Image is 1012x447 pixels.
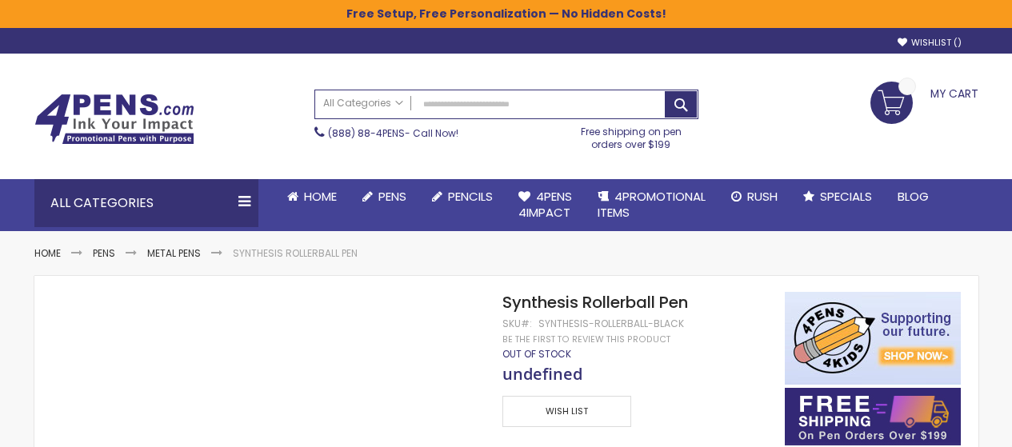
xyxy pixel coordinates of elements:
div: Synthesis-Rollerball-Black [538,317,684,330]
span: Out of stock [502,347,571,361]
img: 4Pens Custom Pens and Promotional Products [34,94,194,145]
a: (888) 88-4PENS [328,126,405,140]
div: All Categories [34,179,258,227]
a: Wishlist [898,37,962,49]
span: - Call Now! [328,126,458,140]
a: Metal Pens [147,246,201,260]
span: Home [304,188,337,205]
a: Pens [350,179,419,214]
a: Pencils [419,179,506,214]
div: Availability [502,348,571,361]
a: Rush [718,179,790,214]
a: Wish List [502,396,635,427]
a: Home [274,179,350,214]
a: Specials [790,179,885,214]
div: Free shipping on pen orders over $199 [564,119,698,151]
span: Wish List [502,396,630,427]
img: Free shipping on orders over $199 [785,388,961,445]
span: 4Pens 4impact [518,188,572,221]
strong: SKU [502,317,532,330]
img: 4pens 4 kids [785,292,961,385]
span: Synthesis Rollerball Pen [502,291,688,313]
a: Blog [885,179,942,214]
span: Pencils [448,188,493,205]
span: undefined [502,363,582,385]
a: All Categories [315,90,411,117]
a: 4Pens4impact [506,179,585,231]
a: Home [34,246,61,260]
span: Rush [747,188,778,205]
span: Blog [898,188,929,205]
a: 4PROMOTIONALITEMS [585,179,718,231]
li: Synthesis Rollerball Pen [233,247,358,260]
a: Pens [93,246,115,260]
span: All Categories [323,97,403,110]
a: Be the first to review this product [502,333,670,345]
span: 4PROMOTIONAL ITEMS [598,188,706,221]
span: Specials [820,188,872,205]
span: Pens [378,188,406,205]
